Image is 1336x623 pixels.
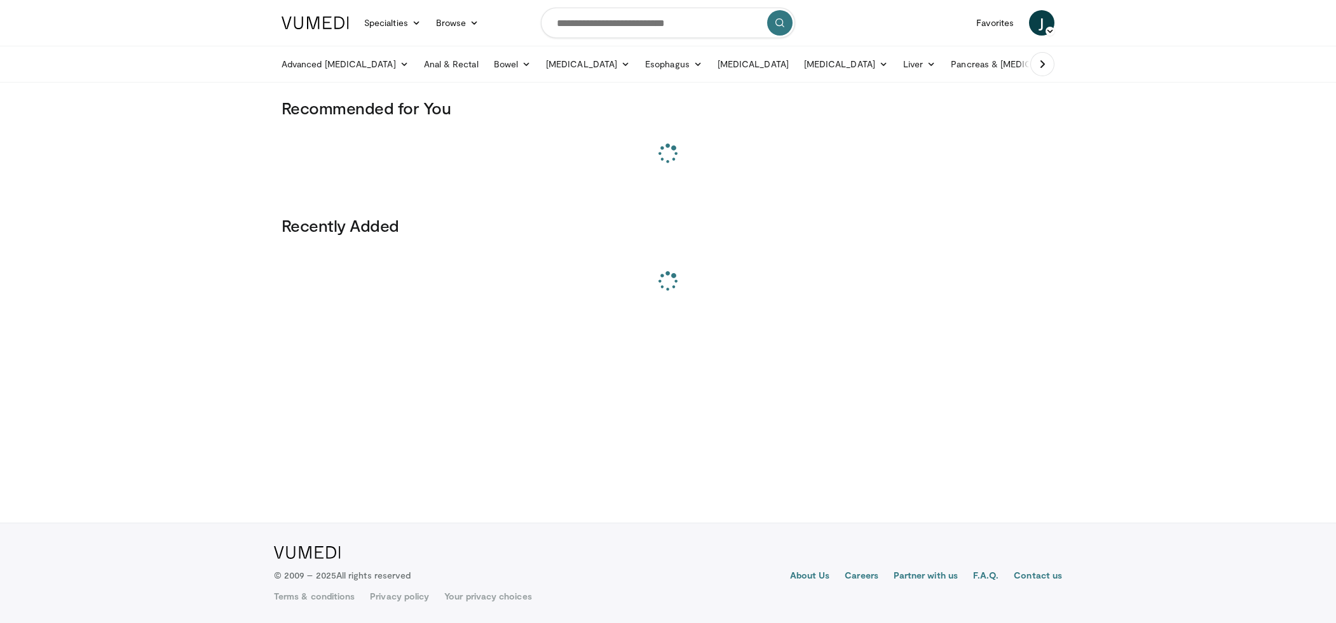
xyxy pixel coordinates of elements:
a: Advanced [MEDICAL_DATA] [274,51,416,77]
a: Partner with us [894,569,958,584]
a: Contact us [1014,569,1062,584]
h3: Recently Added [282,215,1054,236]
a: Favorites [969,10,1021,36]
h3: Recommended for You [282,98,1054,118]
a: Privacy policy [370,590,429,603]
a: About Us [790,569,830,584]
a: Bowel [486,51,538,77]
a: Your privacy choices [444,590,531,603]
a: Pancreas & [MEDICAL_DATA] [943,51,1092,77]
a: Browse [428,10,487,36]
img: VuMedi Logo [274,546,341,559]
a: Careers [845,569,878,584]
a: Esophagus [637,51,710,77]
a: J [1029,10,1054,36]
span: All rights reserved [336,570,411,580]
a: F.A.Q. [973,569,999,584]
a: [MEDICAL_DATA] [710,51,796,77]
a: Liver [896,51,943,77]
a: [MEDICAL_DATA] [796,51,896,77]
a: Terms & conditions [274,590,355,603]
input: Search topics, interventions [541,8,795,38]
a: Anal & Rectal [416,51,486,77]
img: VuMedi Logo [282,17,349,29]
a: [MEDICAL_DATA] [538,51,637,77]
a: Specialties [357,10,428,36]
p: © 2009 – 2025 [274,569,411,582]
